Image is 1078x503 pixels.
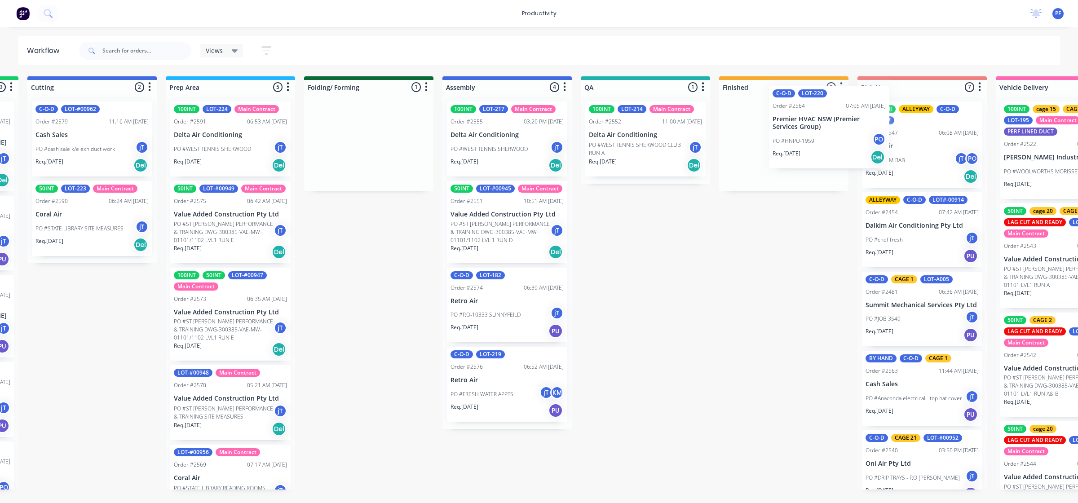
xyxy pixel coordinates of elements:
input: Search for orders... [102,42,191,60]
span: PF [1055,9,1061,18]
span: Views [206,46,223,55]
img: Factory [16,7,30,20]
div: productivity [517,7,561,20]
div: Workflow [27,45,64,56]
